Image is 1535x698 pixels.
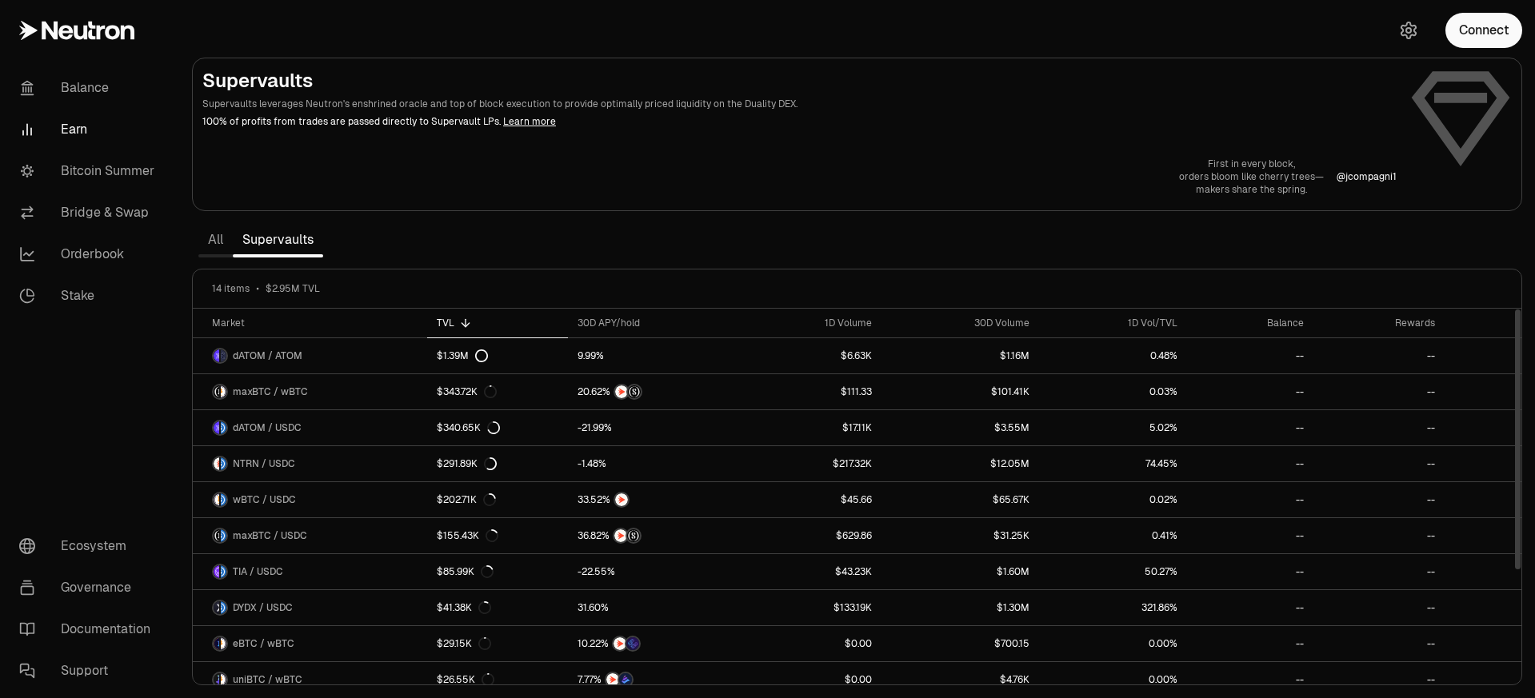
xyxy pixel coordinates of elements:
a: -- [1313,554,1445,589]
a: 0.41% [1039,518,1187,553]
a: -- [1313,446,1445,481]
img: ATOM Logo [221,349,226,362]
img: TIA Logo [214,565,219,578]
div: $29.15K [437,637,491,650]
span: uniBTC / wBTC [233,673,302,686]
a: $111.33 [738,374,882,409]
a: -- [1187,446,1313,481]
a: -- [1313,662,1445,697]
a: $133.19K [738,590,882,625]
a: 5.02% [1039,410,1187,445]
p: @ jcompagni1 [1337,170,1397,183]
a: -- [1313,410,1445,445]
a: -- [1187,518,1313,553]
div: 30D APY/hold [578,317,728,329]
a: -- [1187,662,1313,697]
img: NTRN [606,673,619,686]
span: dATOM / USDC [233,421,302,434]
img: NTRN [615,385,628,398]
a: $12.05M [881,446,1039,481]
a: $700.15 [881,626,1039,661]
div: $155.43K [437,529,498,542]
a: 321.86% [1039,590,1187,625]
span: NTRN / USDC [233,457,295,470]
a: Governance [6,567,173,608]
span: dATOM / ATOM [233,349,302,362]
a: Balance [6,67,173,109]
a: 0.48% [1039,338,1187,373]
a: $29.15K [427,626,568,661]
span: wBTC / USDC [233,493,296,506]
a: dATOM LogoATOM LogodATOM / ATOM [193,338,427,373]
img: maxBTC Logo [214,529,219,542]
div: Market [212,317,418,329]
div: 1D Vol/TVL [1049,317,1177,329]
a: $155.43K [427,518,568,553]
a: $43.23K [738,554,882,589]
img: wBTC Logo [221,385,226,398]
a: Earn [6,109,173,150]
img: Bedrock Diamonds [619,673,632,686]
a: -- [1313,482,1445,517]
div: Balance [1197,317,1304,329]
a: Bridge & Swap [6,192,173,233]
img: maxBTC Logo [214,385,219,398]
span: TIA / USDC [233,565,283,578]
p: orders bloom like cherry trees— [1179,170,1324,183]
a: $4.76K [881,662,1039,697]
span: 14 items [212,282,250,295]
div: $340.65K [437,421,500,434]
p: First in every block, [1179,158,1324,170]
a: @jcompagni1 [1337,170,1397,183]
a: -- [1313,590,1445,625]
a: $1.60M [881,554,1039,589]
button: NTRNStructured Points [578,384,728,400]
a: $31.25K [881,518,1039,553]
a: Ecosystem [6,525,173,567]
p: makers share the spring. [1179,183,1324,196]
a: -- [1187,410,1313,445]
a: -- [1313,338,1445,373]
p: 100% of profits from trades are passed directly to Supervault LPs. [202,114,1397,129]
img: eBTC Logo [214,637,219,650]
a: 0.03% [1039,374,1187,409]
div: 30D Volume [891,317,1029,329]
p: Supervaults leverages Neutron's enshrined oracle and top of block execution to provide optimally ... [202,97,1397,111]
img: wBTC Logo [214,493,219,506]
div: Rewards [1323,317,1435,329]
a: -- [1187,590,1313,625]
a: $340.65K [427,410,568,445]
a: TIA LogoUSDC LogoTIA / USDC [193,554,427,589]
img: USDC Logo [221,421,226,434]
img: DYDX Logo [214,601,219,614]
button: NTRNEtherFi Points [578,636,728,652]
a: -- [1313,626,1445,661]
a: -- [1187,482,1313,517]
div: 1D Volume [748,317,873,329]
a: First in every block,orders bloom like cherry trees—makers share the spring. [1179,158,1324,196]
a: NTRNBedrock Diamonds [568,662,738,697]
a: NTRNEtherFi Points [568,626,738,661]
a: $17.11K [738,410,882,445]
img: uniBTC Logo [214,673,219,686]
img: USDC Logo [221,565,226,578]
a: 0.00% [1039,626,1187,661]
a: 74.45% [1039,446,1187,481]
div: $202.71K [437,493,496,506]
a: $202.71K [427,482,568,517]
a: 0.00% [1039,662,1187,697]
a: $343.72K [427,374,568,409]
a: Orderbook [6,233,173,275]
img: wBTC Logo [221,673,226,686]
a: -- [1313,374,1445,409]
a: $1.39M [427,338,568,373]
a: -- [1187,626,1313,661]
a: $26.55K [427,662,568,697]
img: NTRN [614,529,627,542]
a: Bitcoin Summer [6,150,173,192]
button: NTRN [578,492,728,508]
a: $629.86 [738,518,882,553]
img: USDC Logo [221,601,226,614]
span: maxBTC / USDC [233,529,307,542]
div: $85.99K [437,565,494,578]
